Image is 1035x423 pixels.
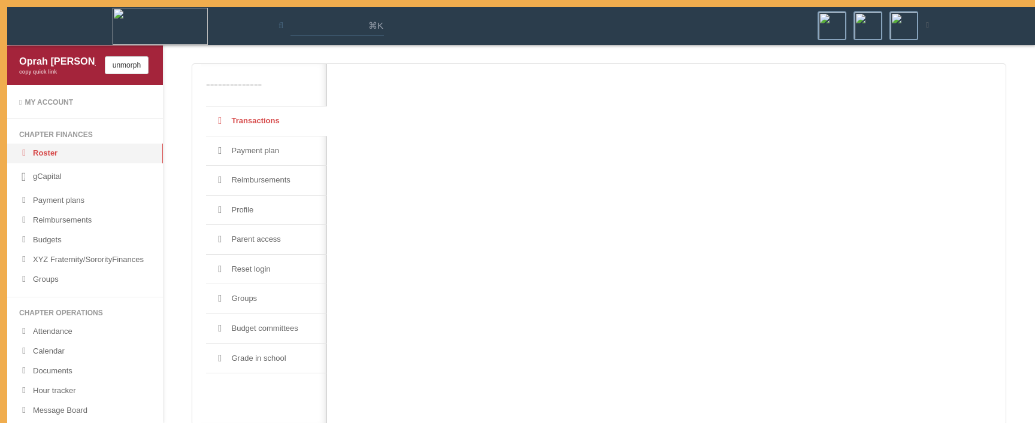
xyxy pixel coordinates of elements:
[7,381,163,401] a: Hour tracker
[7,230,163,250] a: Budgets
[206,196,327,226] a: Profile
[7,270,163,290] a: Groups
[105,56,149,74] button: unmorph
[19,98,151,108] div: My Account
[7,361,163,381] a: Documents
[206,255,327,285] a: Reset login
[7,250,163,270] a: XYZ Fraternity/SororityFinances
[7,401,163,421] a: Message Board
[206,166,327,196] a: Reimbursements
[19,54,96,68] div: Oprah [PERSON_NAME]
[7,144,163,163] a: Roster
[19,68,96,76] div: copy quick link
[206,225,327,255] a: Parent access
[7,342,163,361] a: Calendar
[7,126,163,144] li: Chapter finances
[7,305,163,322] li: Chapter operations
[206,284,327,314] a: Groups
[7,211,163,230] a: Reimbursements
[368,20,383,32] span: ⌘K
[7,191,163,211] a: Payment plans
[206,136,327,166] a: Payment plan
[206,344,327,374] a: Grade in school
[7,322,163,342] a: Attendance
[206,314,327,344] a: Budget committees
[7,163,163,191] a: gCapital
[206,106,327,136] a: Transactions
[206,77,262,90] span: --------------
